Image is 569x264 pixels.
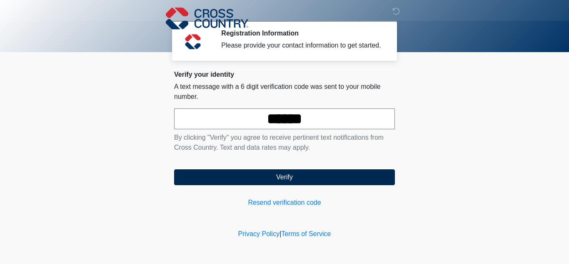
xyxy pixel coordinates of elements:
[180,29,205,54] img: Agent Avatar
[174,169,395,185] button: Verify
[280,230,281,237] a: |
[221,40,382,50] div: Please provide your contact information to get started.
[174,70,395,78] h2: Verify your identity
[281,230,331,237] a: Terms of Service
[174,82,395,102] p: A text message with a 6 digit verification code was sent to your mobile number.
[174,198,395,208] a: Resend verification code
[166,6,248,30] img: Cross Country Logo
[238,230,280,237] a: Privacy Policy
[174,133,395,153] p: By clicking "Verify" you agree to receive pertinent text notifications from Cross Country. Text a...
